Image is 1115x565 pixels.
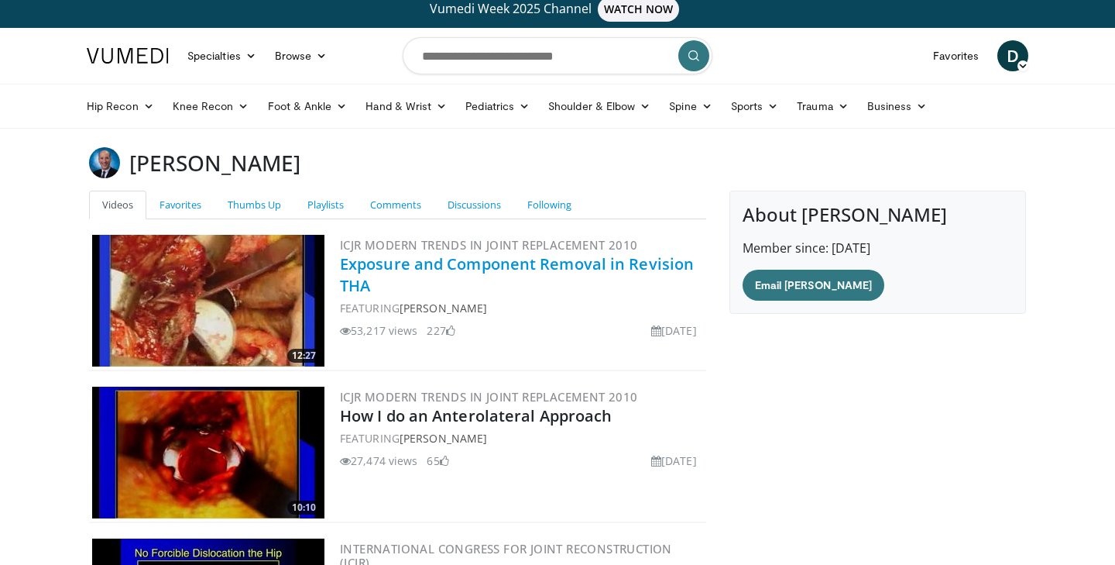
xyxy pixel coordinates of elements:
a: Discussions [434,191,514,219]
img: 297847_0001_1.png.300x170_q85_crop-smart_upscale.jpg [92,387,324,518]
img: Avatar [89,147,120,178]
a: Pediatrics [456,91,539,122]
input: Search topics, interventions [403,37,712,74]
a: Shoulder & Elbow [539,91,660,122]
a: Thumbs Up [214,191,294,219]
div: FEATURING [340,300,703,316]
a: Favorites [924,40,988,71]
a: Trauma [787,91,858,122]
li: 227 [427,322,455,339]
li: 53,217 views [340,322,417,339]
li: [DATE] [651,453,697,469]
a: 10:10 [92,387,324,518]
a: 12:27 [92,235,324,367]
a: Hip Recon [77,91,163,122]
a: Spine [660,91,721,122]
div: FEATURING [340,430,703,446]
a: Hand & Wrist [356,91,456,122]
a: Foot & Ankle [259,91,357,122]
h3: [PERSON_NAME] [129,147,300,178]
a: Playlists [294,191,357,219]
a: Following [514,191,585,219]
a: ICJR Modern Trends in Joint Replacement 2010 [340,389,638,405]
span: 12:27 [287,349,321,363]
a: Browse [266,40,337,71]
a: Email [PERSON_NAME] [743,270,884,301]
a: [PERSON_NAME] [400,431,487,446]
a: How I do an Anterolateral Approach [340,405,612,426]
h4: About [PERSON_NAME] [743,204,1013,226]
a: Exposure and Component Removal in Revision THA [340,253,694,296]
img: 297848_0003_1.png.300x170_q85_crop-smart_upscale.jpg [92,235,324,367]
a: Knee Recon [163,91,259,122]
a: Business [858,91,937,122]
li: 27,474 views [340,453,417,469]
a: Videos [89,191,146,219]
a: Comments [357,191,434,219]
a: Specialties [178,40,266,71]
li: [DATE] [651,322,697,339]
a: [PERSON_NAME] [400,301,487,315]
span: 10:10 [287,501,321,515]
li: 65 [427,453,448,469]
img: VuMedi Logo [87,48,169,64]
a: Sports [722,91,788,122]
a: D [997,40,1028,71]
a: Favorites [146,191,214,219]
p: Member since: [DATE] [743,239,1013,257]
a: ICJR Modern Trends in Joint Replacement 2010 [340,237,638,253]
